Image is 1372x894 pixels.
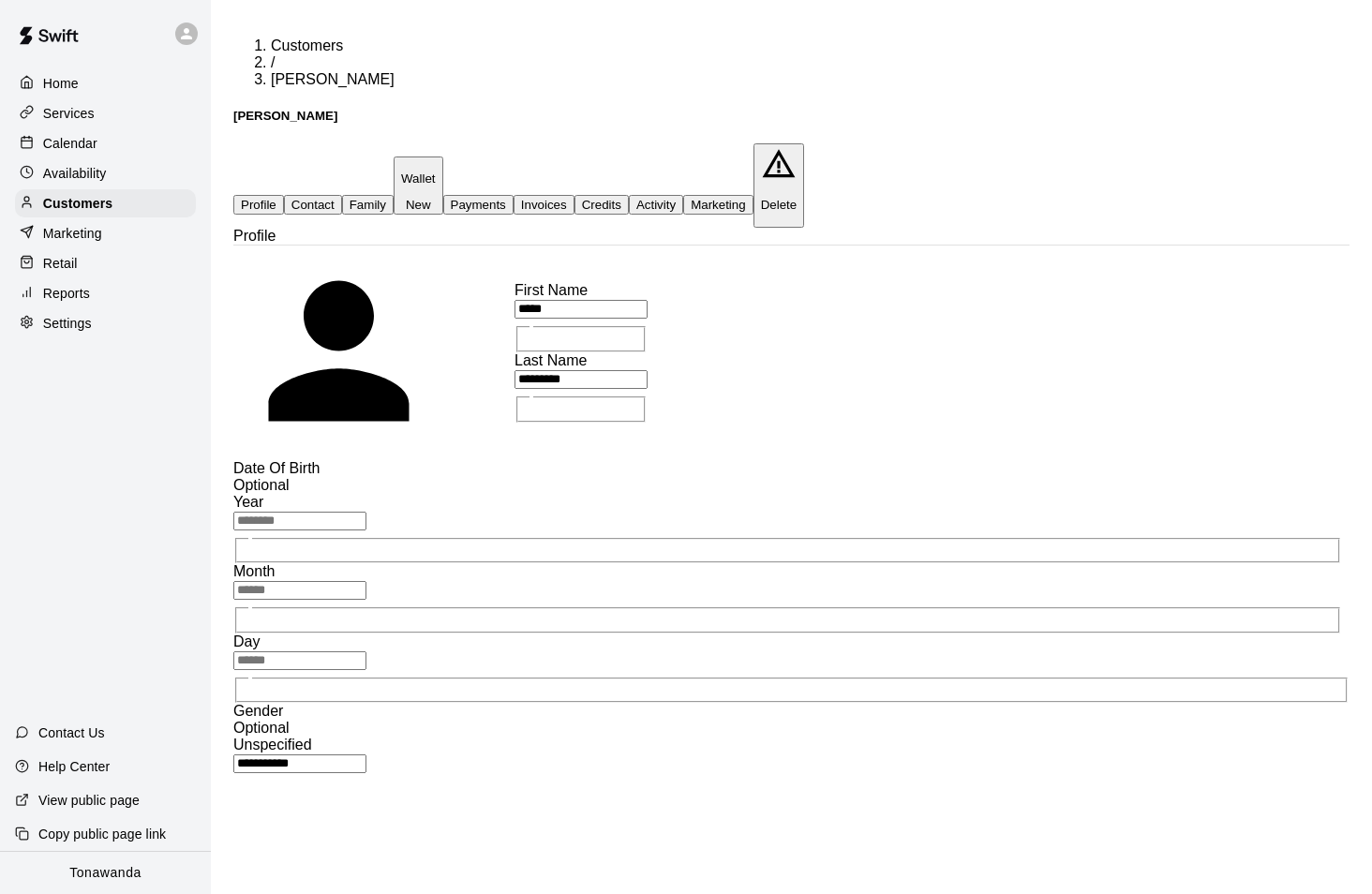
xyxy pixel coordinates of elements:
li: / [271,54,1350,71]
span: Profile [233,228,276,244]
button: Invoices [514,195,574,215]
p: Services [43,104,95,123]
a: Home [15,69,196,97]
button: Contact [284,195,342,215]
nav: breadcrumb [233,37,1350,88]
a: Availability [15,159,196,187]
button: Credits [574,195,629,215]
p: Delete [761,198,798,212]
p: Contact Us [38,723,105,742]
p: Retail [43,254,78,273]
button: Activity [629,195,683,215]
div: Unspecified [233,737,1350,753]
p: Tonawanda [69,863,142,883]
h5: [PERSON_NAME] [233,109,1350,123]
a: Reports [15,279,196,307]
span: Month [233,563,275,579]
a: Customers [271,37,343,53]
a: Calendar [15,129,196,157]
p: Reports [43,284,90,303]
p: View public page [38,791,140,810]
button: Family [342,195,394,215]
p: Marketing [43,224,102,243]
p: Home [43,74,79,93]
button: Payments [443,195,514,215]
p: Copy public page link [38,825,166,843]
span: Date Of Birth [233,460,320,476]
button: Marketing [683,195,753,215]
span: First Name [514,282,588,298]
a: Settings [15,309,196,337]
span: New [406,198,431,212]
p: Wallet [401,171,436,186]
p: Calendar [43,134,97,153]
a: Services [15,99,196,127]
p: Customers [43,194,112,213]
p: Availability [43,164,107,183]
a: Customers [15,189,196,217]
span: Year [233,494,263,510]
span: [PERSON_NAME] [271,71,395,87]
p: Help Center [38,757,110,776]
p: Settings [43,314,92,333]
span: Day [233,633,260,649]
a: Retail [15,249,196,277]
span: Optional [233,720,290,736]
a: Marketing [15,219,196,247]
button: Profile [233,195,284,215]
span: Optional [233,477,290,493]
span: Last Name [514,352,587,368]
span: Gender [233,703,283,719]
div: basic tabs example [233,143,1350,227]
